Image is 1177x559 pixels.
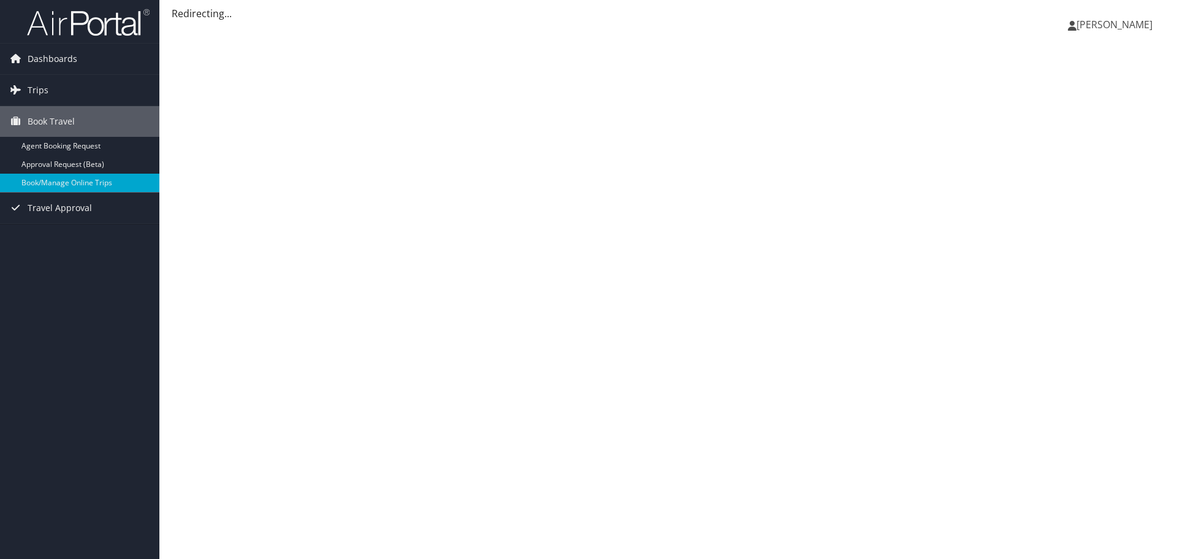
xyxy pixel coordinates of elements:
[1076,18,1152,31] span: [PERSON_NAME]
[27,8,150,37] img: airportal-logo.png
[28,44,77,74] span: Dashboards
[28,75,48,106] span: Trips
[28,106,75,137] span: Book Travel
[1068,6,1165,43] a: [PERSON_NAME]
[172,6,1165,21] div: Redirecting...
[28,193,92,223] span: Travel Approval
